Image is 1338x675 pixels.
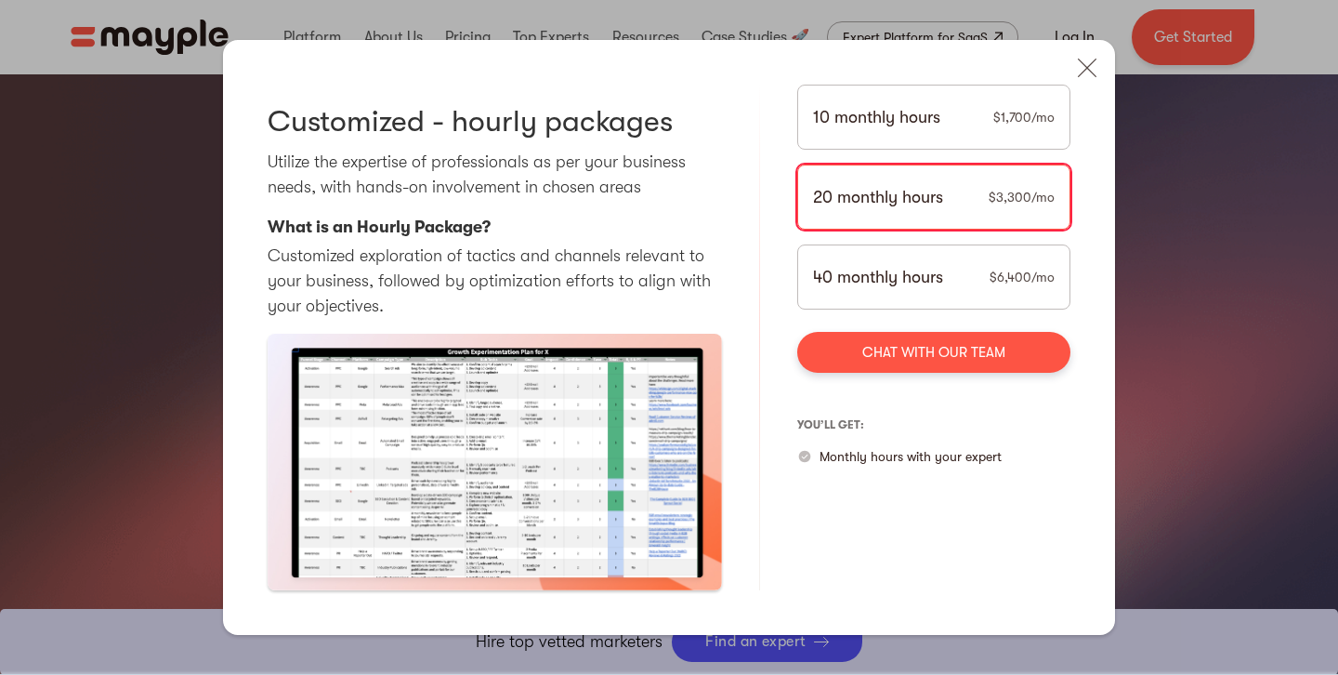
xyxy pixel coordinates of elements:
p: 20 monthly hours [813,185,943,210]
p: What is an Hourly Package? [268,215,491,240]
p: Utilize the expertise of professionals as per your business needs, with hands-on involvement in c... [268,150,722,200]
h3: Customized - hourly packages [268,103,673,140]
div: $1,700/mo [993,108,1055,126]
div: $6,400/mo [990,268,1055,286]
p: Customized exploration of tactics and channels relevant to your business, followed by optimizatio... [268,244,722,319]
p: you’ll get: [797,410,1070,440]
div: $3,300/mo [989,188,1055,206]
a: Chat with our team [797,332,1070,373]
p: 10 monthly hours [813,105,940,130]
p: Monthly hours with your expert [820,447,1002,466]
p: 40 monthly hours [813,265,943,290]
